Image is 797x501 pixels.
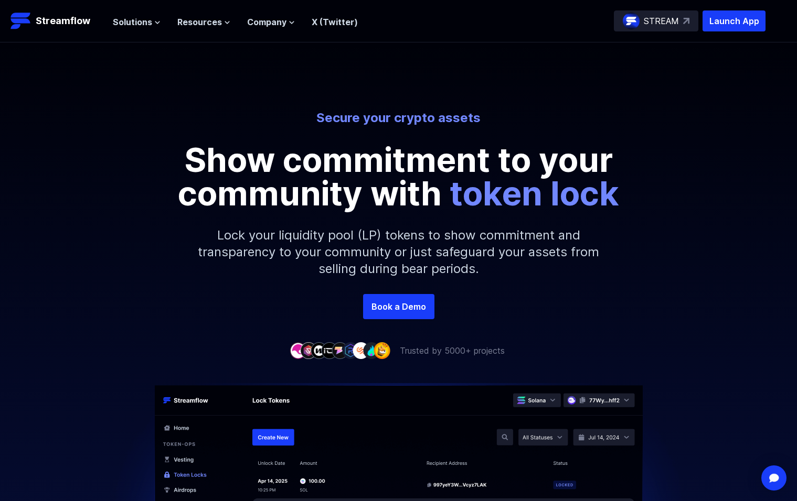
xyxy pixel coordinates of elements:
img: company-2 [300,342,317,358]
img: company-9 [374,342,390,358]
p: Streamflow [36,14,90,28]
img: company-1 [290,342,306,358]
img: company-7 [353,342,369,358]
span: Solutions [113,16,152,28]
p: Trusted by 5000+ projects [400,344,505,357]
img: company-8 [363,342,380,358]
button: Company [247,16,295,28]
img: company-4 [321,342,338,358]
img: company-3 [311,342,327,358]
a: Book a Demo [363,294,434,319]
button: Resources [177,16,230,28]
div: Open Intercom Messenger [761,465,787,491]
p: Show commitment to your community with [163,143,635,210]
span: token lock [450,173,619,213]
span: Resources [177,16,222,28]
a: Streamflow [10,10,102,31]
a: STREAM [614,10,698,31]
a: X (Twitter) [312,17,358,27]
span: Company [247,16,286,28]
p: STREAM [644,15,679,27]
img: top-right-arrow.svg [683,18,689,24]
img: company-6 [342,342,359,358]
p: Lock your liquidity pool (LP) tokens to show commitment and transparency to your community or jus... [173,210,624,294]
img: company-5 [332,342,348,358]
img: streamflow-logo-circle.png [623,13,640,29]
button: Launch App [703,10,766,31]
img: Streamflow Logo [10,10,31,31]
button: Solutions [113,16,161,28]
p: Secure your crypto assets [108,110,689,126]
